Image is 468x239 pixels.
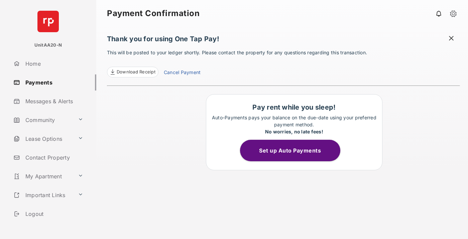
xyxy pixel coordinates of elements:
a: Home [11,56,96,72]
a: Set up Auto Payments [240,147,348,154]
p: This will be posted to your ledger shortly. Please contact the property for any questions regardi... [107,49,460,77]
a: Messages & Alerts [11,93,96,109]
button: Set up Auto Payments [240,140,340,161]
a: Contact Property [11,150,96,166]
a: Important Links [11,187,75,203]
a: Lease Options [11,131,75,147]
a: Payments [11,74,96,91]
a: Community [11,112,75,128]
a: Cancel Payment [164,69,201,77]
p: Auto-Payments pays your balance on the due-date using your preferred payment method. [210,114,379,135]
a: Logout [11,206,96,222]
span: Download Receipt [117,69,155,75]
h1: Pay rent while you sleep! [210,103,379,111]
div: No worries, no late fees! [210,128,379,135]
h1: Thank you for using One Tap Pay! [107,35,460,46]
a: My Apartment [11,168,75,184]
strong: Payment Confirmation [107,9,200,17]
a: Download Receipt [107,67,158,77]
p: UnitAA20-N [34,42,62,49]
img: svg+xml;base64,PHN2ZyB4bWxucz0iaHR0cDovL3d3dy53My5vcmcvMjAwMC9zdmciIHdpZHRoPSI2NCIgaGVpZ2h0PSI2NC... [37,11,59,32]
